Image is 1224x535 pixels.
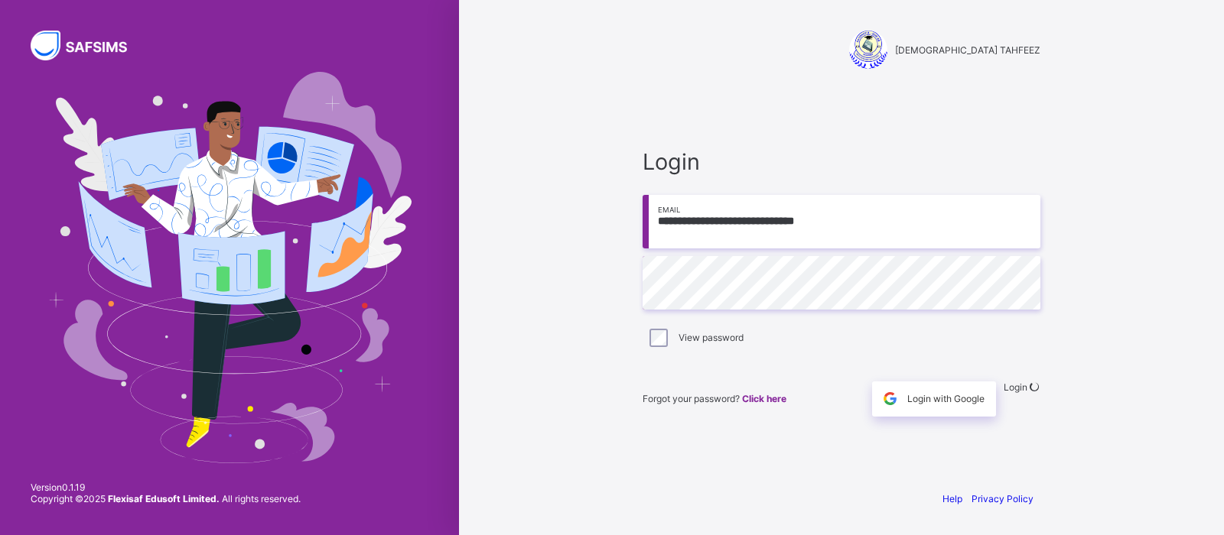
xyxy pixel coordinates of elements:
span: Copyright © 2025 All rights reserved. [31,493,301,504]
img: SAFSIMS Logo [31,31,145,60]
a: Privacy Policy [972,493,1034,504]
img: Hero Image [47,72,412,463]
span: Forgot your password? [643,393,786,404]
strong: Flexisaf Edusoft Limited. [108,493,220,504]
span: Version 0.1.19 [31,481,301,493]
a: Help [942,493,962,504]
a: Click here [742,393,786,404]
span: Login [1004,381,1027,393]
span: Login [643,148,1040,175]
span: Login with Google [907,393,985,404]
span: [DEMOGRAPHIC_DATA] TAHFEEZ [895,44,1040,56]
label: View password [679,332,744,343]
img: google.396cfc9801f0270233282035f929180a.svg [881,390,899,407]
